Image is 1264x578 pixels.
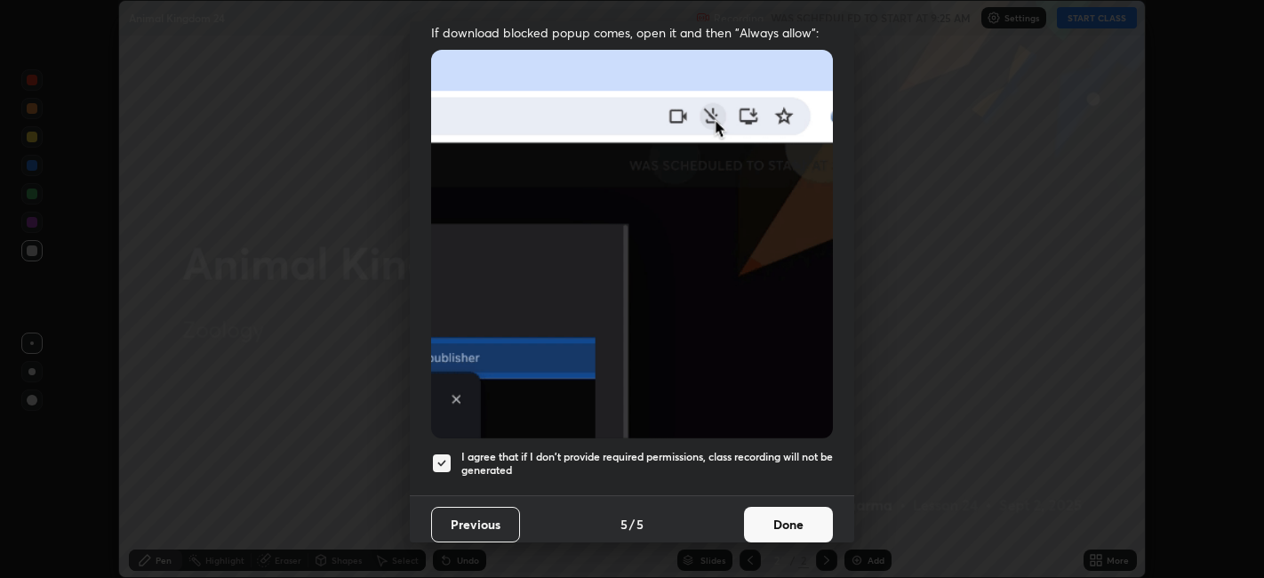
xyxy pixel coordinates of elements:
[431,507,520,542] button: Previous
[636,515,644,534] h4: 5
[431,24,833,41] span: If download blocked popup comes, open it and then "Always allow":
[431,50,833,438] img: downloads-permission-blocked.gif
[744,507,833,542] button: Done
[461,450,833,478] h5: I agree that if I don't provide required permissions, class recording will not be generated
[629,515,635,534] h4: /
[620,515,628,534] h4: 5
